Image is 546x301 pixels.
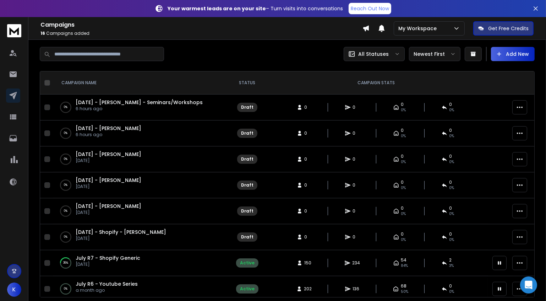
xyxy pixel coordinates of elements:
[449,211,454,217] span: 0%
[241,130,253,136] div: Draft
[449,102,452,107] span: 0
[449,237,454,243] span: 0%
[241,182,253,188] div: Draft
[53,95,230,120] td: 0%[DATE] - [PERSON_NAME] - Seminars/Workshops6 hours ago
[76,177,141,184] span: [DATE] - [PERSON_NAME]
[76,125,141,132] a: [DATE] - [PERSON_NAME]
[401,289,408,295] span: 50 %
[241,156,253,162] div: Draft
[401,211,406,217] span: 0%
[64,208,67,215] p: 0 %
[401,179,404,185] span: 0
[353,182,360,188] span: 0
[398,25,439,32] p: My Workspace
[168,5,266,12] strong: Your warmest leads are on your site
[64,130,67,137] p: 0 %
[64,285,67,292] p: 0 %
[53,198,230,224] td: 0%[DATE] - [PERSON_NAME][DATE]
[7,283,21,297] button: K
[449,154,452,159] span: 0
[264,71,488,95] th: CAMPAIGN STATS
[305,208,312,214] span: 0
[168,5,343,12] p: – Turn visits into conversations
[449,179,452,185] span: 0
[449,289,454,295] span: 0 %
[53,250,230,276] td: 36%July R7 - Shopify Generic[DATE]
[401,128,404,133] span: 0
[401,154,404,159] span: 0
[401,205,404,211] span: 0
[353,234,360,240] span: 0
[473,21,534,36] button: Get Free Credits
[76,132,141,138] p: 6 hours ago
[449,263,454,269] span: 3 %
[40,31,362,36] p: Campaigns added
[488,25,529,32] p: Get Free Credits
[76,106,203,112] p: 6 hours ago
[401,257,407,263] span: 54
[53,172,230,198] td: 0%[DATE] - [PERSON_NAME][DATE]
[40,21,362,29] h1: Campaigns
[76,203,141,210] a: [DATE] - [PERSON_NAME]
[349,3,391,14] a: Reach Out Now
[76,184,141,189] p: [DATE]
[409,47,460,61] button: Newest First
[53,71,230,95] th: CAMPAIGN NAME
[351,5,389,12] p: Reach Out Now
[449,185,454,191] span: 0%
[76,99,203,106] a: [DATE] - [PERSON_NAME] - Seminars/Workshops
[353,104,360,110] span: 0
[401,107,406,113] span: 0%
[305,130,312,136] span: 0
[305,182,312,188] span: 0
[449,159,454,165] span: 0%
[401,159,406,165] span: 0%
[449,205,452,211] span: 0
[40,30,45,36] span: 16
[241,104,253,110] div: Draft
[304,286,312,292] span: 202
[64,233,67,241] p: 0 %
[353,130,360,136] span: 0
[305,234,312,240] span: 0
[76,254,140,262] a: July R7 - Shopify Generic
[449,283,452,289] span: 0
[520,276,537,294] div: Open Intercom Messenger
[491,47,535,61] button: Add New
[353,208,360,214] span: 0
[401,263,408,269] span: 84 %
[449,231,452,237] span: 0
[401,237,406,243] span: 0%
[76,229,166,236] span: [DATE] - Shopify - [PERSON_NAME]
[76,287,138,293] p: a month ago
[76,210,141,215] p: [DATE]
[449,133,454,139] span: 0%
[401,283,406,289] span: 68
[76,280,138,287] a: July R6 - Youtube Series
[53,224,230,250] td: 0%[DATE] - Shopify - [PERSON_NAME][DATE]
[305,156,312,162] span: 0
[353,260,360,266] span: 234
[449,257,452,263] span: 2
[353,286,360,292] span: 136
[76,236,166,241] p: [DATE]
[7,24,21,37] img: logo
[76,262,140,267] p: [DATE]
[64,156,67,163] p: 0 %
[64,182,67,189] p: 0 %
[76,158,141,163] p: [DATE]
[230,71,264,95] th: STATUS
[449,107,454,113] span: 0%
[76,151,141,158] span: [DATE] - [PERSON_NAME]
[53,120,230,146] td: 0%[DATE] - [PERSON_NAME]6 hours ago
[64,104,67,111] p: 0 %
[240,260,255,266] div: Active
[241,208,253,214] div: Draft
[63,259,68,267] p: 36 %
[353,156,360,162] span: 0
[401,102,404,107] span: 0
